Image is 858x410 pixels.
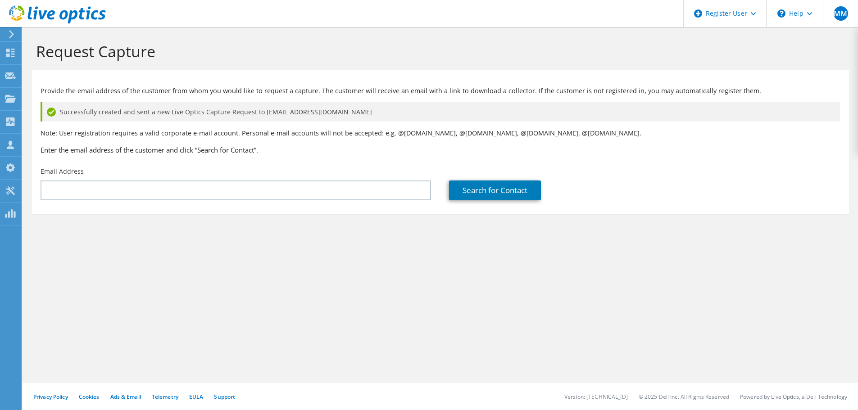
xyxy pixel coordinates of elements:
li: © 2025 Dell Inc. All Rights Reserved [639,393,729,401]
h1: Request Capture [36,42,840,61]
a: Ads & Email [110,393,141,401]
svg: \n [777,9,785,18]
label: Email Address [41,167,84,176]
p: Note: User registration requires a valid corporate e-mail account. Personal e-mail accounts will ... [41,128,840,138]
p: Provide the email address of the customer from whom you would like to request a capture. The cust... [41,86,840,96]
a: Support [214,393,235,401]
h3: Enter the email address of the customer and click “Search for Contact”. [41,145,840,155]
span: Successfully created and sent a new Live Optics Capture Request to [EMAIL_ADDRESS][DOMAIN_NAME] [60,107,372,117]
a: Search for Contact [449,180,541,200]
a: EULA [189,393,203,401]
a: Telemetry [152,393,178,401]
li: Version: [TECHNICAL_ID] [564,393,628,401]
a: Privacy Policy [33,393,68,401]
a: Cookies [79,393,100,401]
span: MM [834,6,848,21]
li: Powered by Live Optics, a Dell Technology [740,393,847,401]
